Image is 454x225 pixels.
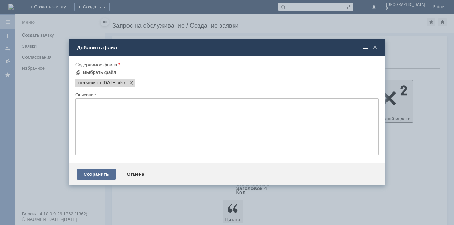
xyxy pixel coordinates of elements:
[75,92,377,97] div: Описание
[372,45,379,51] span: Закрыть
[3,3,101,8] div: Прошу удалить отложенные чеки
[78,80,117,86] span: отл.чеки от 15.08.25.xlsx
[75,62,377,67] div: Содержимое файла
[117,80,126,86] span: отл.чеки от 15.08.25.xlsx
[362,45,369,51] span: Свернуть (Ctrl + M)
[83,70,116,75] div: Выбрать файл
[77,45,379,51] div: Добавить файл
